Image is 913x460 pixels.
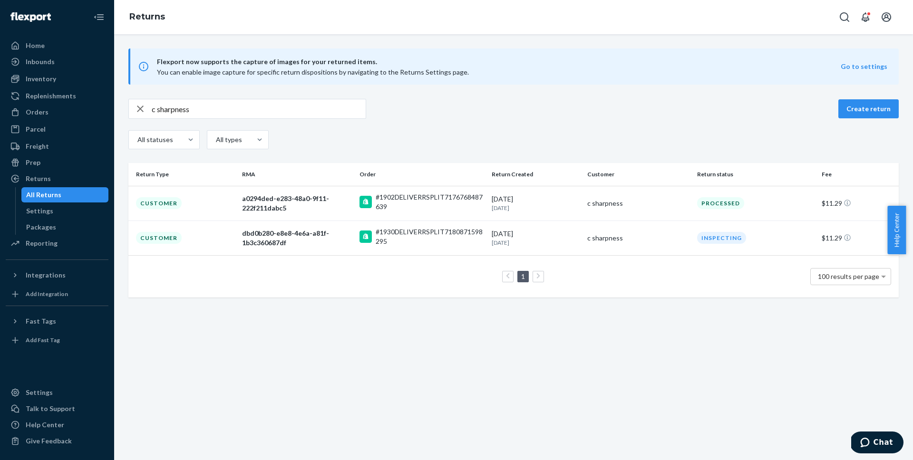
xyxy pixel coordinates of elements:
[6,314,108,329] button: Fast Tags
[238,163,356,186] th: RMA
[128,163,238,186] th: Return Type
[6,122,108,137] a: Parcel
[26,239,58,248] div: Reporting
[242,194,352,213] div: a0294ded-e283-48a0-9f11-222f211dabc5
[376,192,484,211] div: #1902DELIVERRSPLIT7176768487639
[583,163,693,186] th: Customer
[6,287,108,302] a: Add Integration
[6,71,108,86] a: Inventory
[26,436,72,446] div: Give Feedback
[26,420,64,430] div: Help Center
[6,417,108,432] a: Help Center
[6,155,108,170] a: Prep
[6,433,108,449] button: Give Feedback
[26,222,56,232] div: Packages
[129,11,165,22] a: Returns
[851,431,903,455] iframe: Opens a widget where you can chat to one of our agents
[887,206,906,254] button: Help Center
[6,385,108,400] a: Settings
[21,203,109,219] a: Settings
[26,174,51,183] div: Returns
[6,236,108,251] a: Reporting
[26,107,49,117] div: Orders
[6,38,108,53] a: Home
[492,239,580,247] p: [DATE]
[26,91,76,101] div: Replenishments
[136,232,182,244] div: Customer
[137,135,172,144] div: All statuses
[376,227,484,246] div: #1930DELIVERRSPLIT7180871598295
[157,56,841,67] span: Flexport now supports the capture of images for your returned items.
[818,220,899,255] td: $11.29
[26,290,68,298] div: Add Integration
[26,41,45,50] div: Home
[21,220,109,235] a: Packages
[841,62,887,71] button: Go to settings
[356,163,488,186] th: Order
[492,204,580,212] p: [DATE]
[216,135,241,144] div: All types
[838,99,899,118] button: Create return
[818,272,879,280] span: 100 results per page
[519,272,527,280] a: Page 1 is your current page
[697,232,746,244] div: Inspecting
[693,163,818,186] th: Return status
[26,190,61,200] div: All Returns
[835,8,854,27] button: Open Search Box
[89,8,108,27] button: Close Navigation
[492,229,580,247] div: [DATE]
[122,3,173,31] ol: breadcrumbs
[818,163,899,186] th: Fee
[6,171,108,186] a: Returns
[10,12,51,22] img: Flexport logo
[26,388,53,397] div: Settings
[136,197,182,209] div: Customer
[26,404,75,413] div: Talk to Support
[6,139,108,154] a: Freight
[157,68,469,76] span: You can enable image capture for specific return dispositions by navigating to the Returns Settin...
[488,163,583,186] th: Return Created
[6,333,108,348] a: Add Fast Tag
[242,229,352,248] div: dbd0b280-e8e8-4e6a-a81f-1b3c360687df
[26,125,46,134] div: Parcel
[26,142,49,151] div: Freight
[26,57,55,67] div: Inbounds
[26,336,60,344] div: Add Fast Tag
[697,197,744,209] div: Processed
[6,268,108,283] button: Integrations
[26,316,56,326] div: Fast Tags
[26,158,40,167] div: Prep
[856,8,875,27] button: Open notifications
[877,8,896,27] button: Open account menu
[26,74,56,84] div: Inventory
[26,270,66,280] div: Integrations
[6,54,108,69] a: Inbounds
[21,187,109,202] a: All Returns
[818,186,899,220] td: $11.29
[6,105,108,120] a: Orders
[587,199,690,208] div: c sharpness
[26,206,53,216] div: Settings
[6,401,108,416] button: Talk to Support
[6,88,108,104] a: Replenishments
[492,194,580,212] div: [DATE]
[152,99,366,118] input: Search returns by rma, id, tracking number
[587,233,690,243] div: c sharpness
